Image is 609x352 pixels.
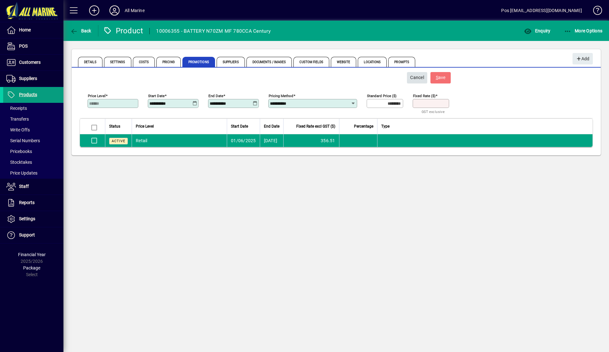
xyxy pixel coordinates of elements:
td: 01/06/2025 [227,134,260,147]
span: Package [23,265,40,270]
td: 356.51 [283,134,339,147]
span: Back [70,28,91,33]
a: Knowledge Base [588,1,601,22]
button: Profile [104,5,125,16]
td: [DATE] [260,134,283,147]
span: Add [576,54,589,64]
span: Start Date [231,123,248,130]
span: More Options [564,28,603,33]
mat-label: End date [208,94,223,98]
span: Write Offs [6,127,30,132]
a: Suppliers [3,71,63,87]
span: Prompts [388,57,415,67]
span: Type [381,123,390,130]
mat-label: Standard price ($) [367,94,396,98]
span: Stocktakes [6,160,32,165]
a: Pricebooks [3,146,63,157]
span: Cancel [410,72,424,83]
a: Support [3,227,63,243]
span: Price Updates [6,170,37,176]
span: Website [331,57,357,67]
button: More Options [562,25,604,37]
span: Reports [19,200,35,205]
mat-label: Pricing method [269,94,293,98]
a: Settings [3,211,63,227]
a: Customers [3,55,63,70]
button: Back [69,25,93,37]
button: Add [573,53,593,64]
a: Staff [3,179,63,195]
div: Pos [EMAIL_ADDRESS][DOMAIN_NAME] [501,5,582,16]
a: Write Offs [3,124,63,135]
button: Save [430,72,451,83]
span: S [436,75,438,80]
span: Promotions [182,57,215,67]
span: Enquiry [524,28,550,33]
span: Fixed Rate excl GST ($) [296,123,335,130]
span: Financial Year [18,252,46,257]
span: Custom Fields [293,57,329,67]
button: Cancel [407,72,427,83]
span: Percentage [354,123,373,130]
span: Pricing [156,57,181,67]
a: Home [3,22,63,38]
div: Product [103,26,143,36]
a: Price Updates [3,168,63,178]
span: Suppliers [217,57,245,67]
span: Support [19,232,35,237]
a: POS [3,38,63,54]
mat-label: Fixed rate ($) [413,94,435,98]
span: Home [19,27,31,32]
mat-label: Price Level [88,94,106,98]
span: Settings [19,216,35,221]
td: Retail [132,134,227,147]
a: Stocktakes [3,157,63,168]
span: POS [19,43,28,49]
a: Transfers [3,114,63,124]
span: Active [112,139,125,143]
span: Products [19,92,37,97]
span: Costs [133,57,155,67]
span: ave [436,72,446,83]
span: Settings [104,57,131,67]
div: 10006355 - BATTERY N70ZM MF 780CCA Century [156,26,271,36]
button: Enquiry [522,25,552,37]
span: Suppliers [19,76,37,81]
app-page-header-button: Back [63,25,98,37]
span: Receipts [6,106,27,111]
mat-hint: GST exclusive [422,108,445,115]
span: End Date [264,123,279,130]
button: Add [84,5,104,16]
span: Price Level [136,123,154,130]
div: All Marine [125,5,145,16]
mat-label: Start date [148,94,165,98]
span: Transfers [6,116,29,122]
span: Customers [19,60,41,65]
span: Pricebooks [6,149,32,154]
span: Serial Numbers [6,138,40,143]
a: Serial Numbers [3,135,63,146]
span: Details [78,57,102,67]
span: Status [109,123,120,130]
a: Receipts [3,103,63,114]
span: Locations [358,57,387,67]
span: Staff [19,184,29,189]
span: Documents / Images [246,57,292,67]
a: Reports [3,195,63,211]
